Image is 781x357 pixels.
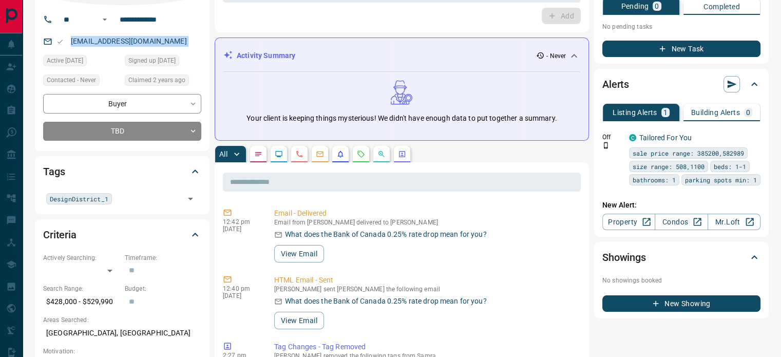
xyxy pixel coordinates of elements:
[602,276,760,285] p: No showings booked
[274,312,324,329] button: View Email
[125,74,201,89] div: Sun Aug 14 2022
[663,109,668,116] p: 1
[602,214,655,230] a: Property
[639,134,692,142] a: Tailored For You
[128,75,185,85] span: Claimed 2 years ago
[274,245,324,262] button: View Email
[43,163,65,180] h2: Tags
[43,55,120,69] div: Mon Aug 15 2022
[43,284,120,293] p: Search Range:
[274,208,577,219] p: Email - Delivered
[47,55,83,66] span: Active [DATE]
[128,55,176,66] span: Signed up [DATE]
[125,55,201,69] div: Sat Dec 25 2021
[43,325,201,342] p: [GEOGRAPHIC_DATA], [GEOGRAPHIC_DATA]
[602,41,760,57] button: New Task
[237,50,295,61] p: Activity Summary
[357,150,365,158] svg: Requests
[43,293,120,310] p: $428,000 - $529,990
[223,226,259,233] p: [DATE]
[56,38,64,45] svg: Email Valid
[43,253,120,262] p: Actively Searching:
[602,295,760,312] button: New Showing
[602,19,760,34] p: No pending tasks
[71,37,187,45] a: [EMAIL_ADDRESS][DOMAIN_NAME]
[655,214,708,230] a: Condos
[223,218,259,226] p: 12:42 pm
[746,109,750,116] p: 0
[602,76,629,92] h2: Alerts
[50,194,108,204] span: DesignDistrict_1
[275,150,283,158] svg: Lead Browsing Activity
[43,227,77,243] h2: Criteria
[655,3,659,10] p: 0
[183,192,198,206] button: Open
[633,175,676,185] span: bathrooms: 1
[43,315,201,325] p: Areas Searched:
[125,284,201,293] p: Budget:
[43,94,201,113] div: Buyer
[613,109,657,116] p: Listing Alerts
[546,51,566,61] p: - Never
[295,150,303,158] svg: Calls
[708,214,760,230] a: Mr.Loft
[99,13,111,26] button: Open
[621,3,649,10] p: Pending
[602,72,760,97] div: Alerts
[43,347,201,356] p: Motivation:
[223,292,259,299] p: [DATE]
[602,245,760,270] div: Showings
[246,113,557,124] p: Your client is keeping things mysterious! We didn't have enough data to put together a summary.
[223,285,259,292] p: 12:40 pm
[43,222,201,247] div: Criteria
[43,122,201,141] div: TBD
[223,46,580,65] div: Activity Summary- Never
[274,342,577,352] p: Tag Changes - Tag Removed
[633,148,744,158] span: sale price range: 385200,582989
[219,151,227,158] p: All
[285,229,487,240] p: What does the Bank of Canada 0.25% rate drop mean for you?
[691,109,740,116] p: Building Alerts
[602,133,623,142] p: Off
[43,159,201,184] div: Tags
[398,150,406,158] svg: Agent Actions
[316,150,324,158] svg: Emails
[285,296,487,307] p: What does the Bank of Canada 0.25% rate drop mean for you?
[47,75,96,85] span: Contacted - Never
[629,134,636,141] div: condos.ca
[125,253,201,262] p: Timeframe:
[602,249,646,266] h2: Showings
[274,219,577,226] p: Email from [PERSON_NAME] delivered to [PERSON_NAME]
[602,200,760,211] p: New Alert:
[633,161,704,172] span: size range: 508,1100
[377,150,386,158] svg: Opportunities
[685,175,757,185] span: parking spots min: 1
[703,3,740,10] p: Completed
[274,286,577,293] p: [PERSON_NAME] sent [PERSON_NAME] the following email
[254,150,262,158] svg: Notes
[274,275,577,286] p: HTML Email - Sent
[714,161,746,172] span: beds: 1-1
[602,142,609,149] svg: Push Notification Only
[336,150,345,158] svg: Listing Alerts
